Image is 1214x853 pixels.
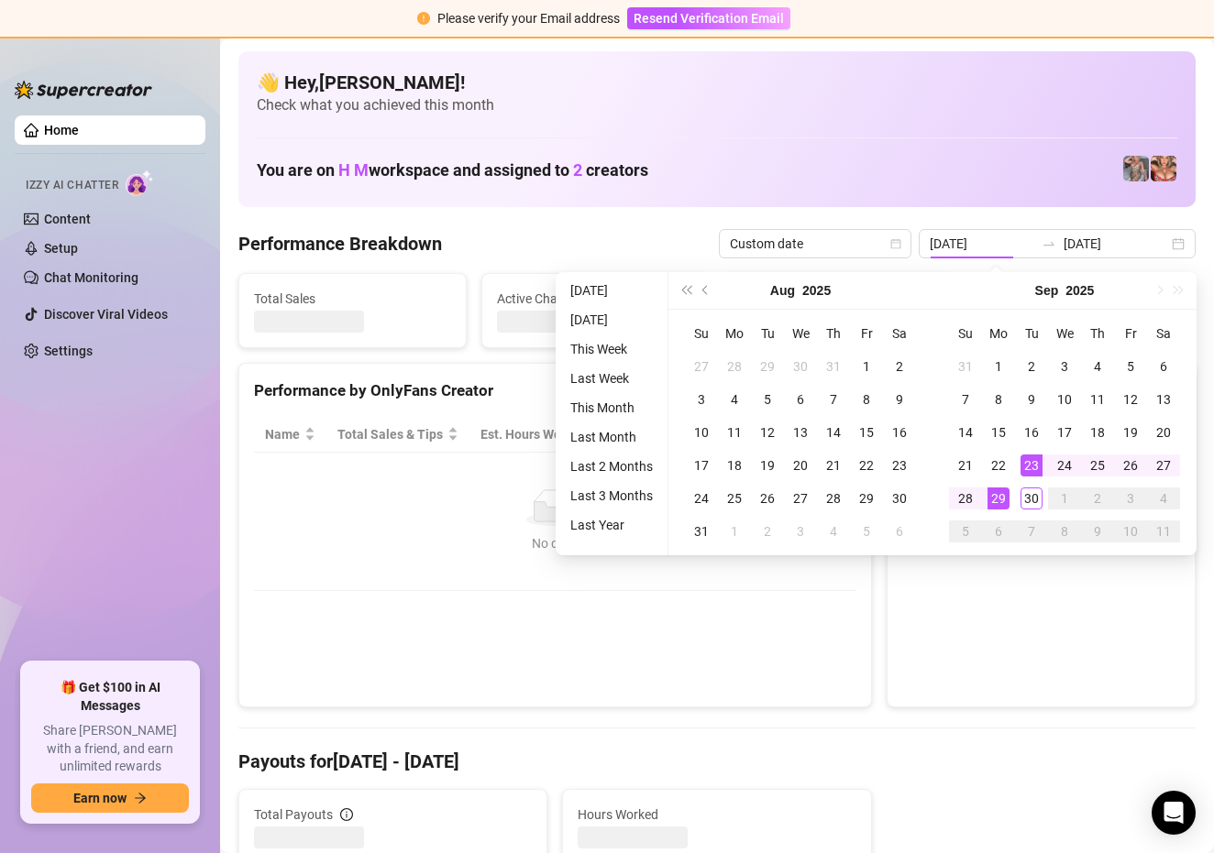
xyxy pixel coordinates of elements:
[272,533,838,553] div: No data
[73,791,127,805] span: Earn now
[1064,234,1168,254] input: End date
[624,424,697,444] span: Sales / Hour
[326,417,469,453] th: Total Sales & Tips
[730,230,900,257] span: Custom date
[1042,236,1056,251] span: swap-right
[44,212,91,226] a: Content
[238,749,1196,774] h4: Payouts for [DATE] - [DATE]
[254,417,326,453] th: Name
[44,344,93,358] a: Settings
[1042,236,1056,251] span: to
[338,160,369,180] span: H M
[890,238,901,249] span: calendar
[238,231,442,257] h4: Performance Breakdown
[740,289,937,309] span: Messages Sent
[257,70,1177,95] h4: 👋 Hey, [PERSON_NAME] !
[337,424,444,444] span: Total Sales & Tips
[497,289,694,309] span: Active Chats
[340,808,353,821] span: info-circle
[31,783,189,813] button: Earn nowarrow-right
[578,804,855,825] span: Hours Worked
[613,417,723,453] th: Sales / Hour
[257,95,1177,115] span: Check what you achieved this month
[15,81,152,99] img: logo-BBDzfeDw.svg
[1123,156,1149,181] img: pennylondonvip
[254,289,451,309] span: Total Sales
[723,417,856,453] th: Chat Conversion
[44,241,78,256] a: Setup
[437,8,620,28] div: Please verify your Email address
[254,378,856,403] div: Performance by OnlyFans Creator
[930,234,1034,254] input: Start date
[627,7,790,29] button: Resend Verification Email
[265,424,301,444] span: Name
[480,424,588,444] div: Est. Hours Worked
[1151,156,1176,181] img: pennylondon
[44,307,168,322] a: Discover Viral Videos
[44,270,138,285] a: Chat Monitoring
[134,792,147,804] span: arrow-right
[31,722,189,776] span: Share [PERSON_NAME] with a friend, and earn unlimited rewards
[44,123,79,137] a: Home
[573,160,582,180] span: 2
[902,378,1180,403] div: Sales by OnlyFans Creator
[734,424,831,444] span: Chat Conversion
[31,679,189,715] span: 🎁 Get $100 in AI Messages
[634,11,784,26] span: Resend Verification Email
[1152,791,1196,835] div: Open Intercom Messenger
[126,170,154,196] img: AI Chatter
[26,177,118,194] span: Izzy AI Chatter
[254,804,333,825] span: Total Payouts
[257,160,648,180] h1: You are on workspace and assigned to creators
[417,12,430,25] span: exclamation-circle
